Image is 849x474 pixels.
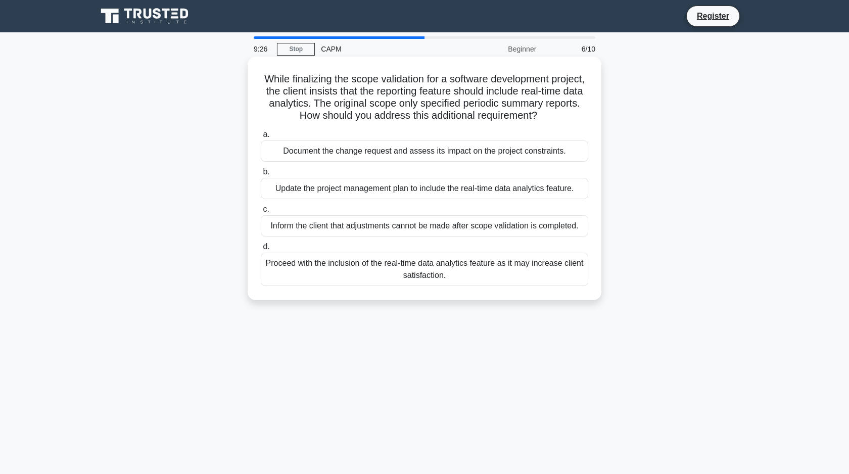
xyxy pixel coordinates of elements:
div: 6/10 [542,39,601,59]
span: c. [263,205,269,213]
div: Beginner [454,39,542,59]
div: 9:26 [248,39,277,59]
div: CAPM [315,39,454,59]
div: Document the change request and assess its impact on the project constraints. [261,140,588,162]
a: Stop [277,43,315,56]
span: b. [263,167,269,176]
div: Update the project management plan to include the real-time data analytics feature. [261,178,588,199]
span: d. [263,242,269,251]
div: Inform the client that adjustments cannot be made after scope validation is completed. [261,215,588,236]
div: Proceed with the inclusion of the real-time data analytics feature as it may increase client sati... [261,253,588,286]
span: a. [263,130,269,138]
h5: While finalizing the scope validation for a software development project, the client insists that... [260,73,589,122]
a: Register [691,10,735,22]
